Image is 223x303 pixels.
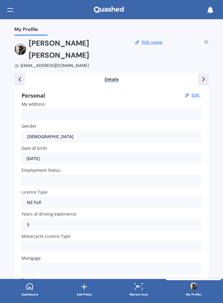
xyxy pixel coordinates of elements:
h2: [PERSON_NAME] [PERSON_NAME] [29,37,123,61]
span: Employment Status [22,167,61,173]
a: ProfileMy Profile [166,279,221,301]
span: My Profile [14,26,38,35]
div: My Profile [186,291,201,297]
span: Travel [22,277,34,283]
span: Licence Type [22,189,47,195]
img: Profile [190,283,197,290]
span: Gender [22,123,37,129]
span: Mortgage [22,255,41,261]
div: [EMAIL_ADDRESS][DOMAIN_NAME] [14,62,123,68]
span: Years of driving experience [22,211,76,217]
img: ACg8ocJxz3TCLmU6N3F8kTffBGFLrv8ijFDyirYSVoVNuTqaHjC1wB_2=s96-c [14,43,26,55]
div: Personal [22,92,201,98]
button: Edit [190,92,201,98]
span: Date of birth [22,145,47,151]
a: Dashboard [2,279,57,301]
div: Details [25,77,198,82]
a: Market Scan [111,279,166,301]
div: Market Scan [129,291,148,297]
div: Add Policy [77,291,92,297]
span: Motorcycle Licence Type [22,233,70,239]
div: Dashboard [22,291,38,297]
button: Edit name [140,40,164,45]
a: Add Policy [57,279,111,301]
div: [DATE] [22,153,201,165]
span: My address [22,101,45,107]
